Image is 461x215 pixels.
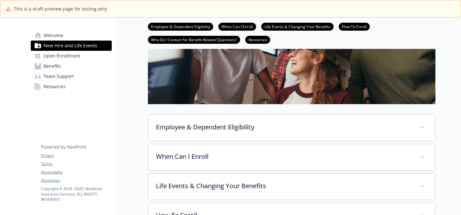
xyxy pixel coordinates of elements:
a: Life Events & Changing Your Benefits [261,23,334,29]
div: When Can I Enroll [148,144,435,170]
a: Open Enrollment [31,51,112,61]
a: Welcome [31,30,112,41]
p: When Can I Enroll [156,152,412,161]
p: Life Events & Changing Your Benefits [156,181,412,191]
a: Terms [41,161,111,167]
a: New Hire and Life Events [31,41,112,51]
a: Privacy [41,153,111,158]
span: Welcome [44,30,63,41]
a: When Can I Enroll [218,23,256,29]
a: Accessibility [41,169,111,175]
span: Team Support [44,71,74,81]
a: Team Support [31,71,112,81]
a: Disclaimer [41,178,111,183]
a: Benefits [31,61,112,71]
a: Resources [245,36,270,42]
a: How To Enroll [339,23,370,29]
span: Benefits [44,61,61,71]
p: Copyright © 2024 - 2025 , Newfront Insurance Services, ALL RIGHTS RESERVED [41,186,111,202]
p: Employee & Dependent Eligibility [156,122,412,132]
a: Employee & Dependent Eligibility [148,23,213,29]
span: Resources [44,81,66,92]
a: Resources [31,81,112,92]
span: Open Enrollment [44,51,80,61]
span: New Hire and Life Events [44,41,97,51]
div: Life Events & Changing Your Benefits [148,173,435,200]
span: This is a draft preview page for testing only [14,5,107,12]
a: Who Do I Contact for Benefit-Related Questions? [148,36,240,42]
div: Employee & Dependent Eligibility [148,115,435,141]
